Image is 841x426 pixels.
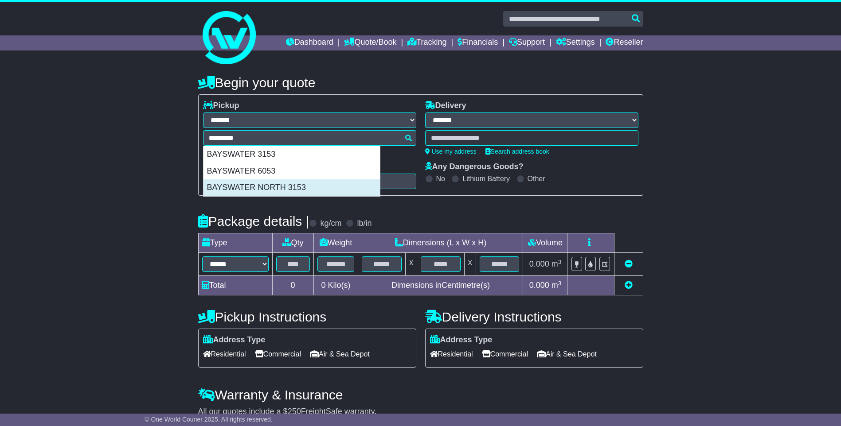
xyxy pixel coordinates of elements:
[203,130,416,146] typeahead: Please provide city
[606,35,643,50] a: Reseller
[344,35,396,50] a: Quote/Book
[198,387,643,402] h4: Warranty & Insurance
[313,276,358,295] td: Kilo(s)
[203,179,380,196] div: BAYSWATER NORTH 3153
[425,148,477,155] a: Use my address
[198,75,643,90] h4: Begin your quote
[198,233,272,253] td: Type
[552,281,562,290] span: m
[272,276,313,295] td: 0
[430,335,493,345] label: Address Type
[272,233,313,253] td: Qty
[425,101,466,111] label: Delivery
[529,259,549,268] span: 0.000
[625,281,633,290] a: Add new item
[198,310,416,324] h4: Pickup Instructions
[425,162,524,172] label: Any Dangerous Goods?
[436,174,445,183] label: No
[509,35,545,50] a: Support
[358,276,523,295] td: Dimensions in Centimetre(s)
[462,174,510,183] label: Lithium Battery
[558,259,562,265] sup: 3
[558,280,562,287] sup: 3
[406,253,417,276] td: x
[203,163,380,180] div: BAYSWATER 6053
[358,233,523,253] td: Dimensions (L x W x H)
[485,148,549,155] a: Search address book
[203,347,246,361] span: Residential
[198,214,309,228] h4: Package details |
[288,407,301,416] span: 250
[203,101,239,111] label: Pickup
[255,347,301,361] span: Commercial
[357,219,372,228] label: lb/in
[464,253,476,276] td: x
[523,233,567,253] td: Volume
[198,407,643,417] div: All our quotes include a $ FreightSafe warranty.
[537,347,597,361] span: Air & Sea Depot
[203,146,380,163] div: BAYSWATER 3153
[482,347,528,361] span: Commercial
[528,174,545,183] label: Other
[313,233,358,253] td: Weight
[198,276,272,295] td: Total
[203,335,266,345] label: Address Type
[625,259,633,268] a: Remove this item
[321,281,325,290] span: 0
[556,35,595,50] a: Settings
[458,35,498,50] a: Financials
[286,35,333,50] a: Dashboard
[552,259,562,268] span: m
[430,347,473,361] span: Residential
[320,219,341,228] label: kg/cm
[425,310,643,324] h4: Delivery Instructions
[310,347,370,361] span: Air & Sea Depot
[407,35,446,50] a: Tracking
[145,416,273,423] span: © One World Courier 2025. All rights reserved.
[529,281,549,290] span: 0.000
